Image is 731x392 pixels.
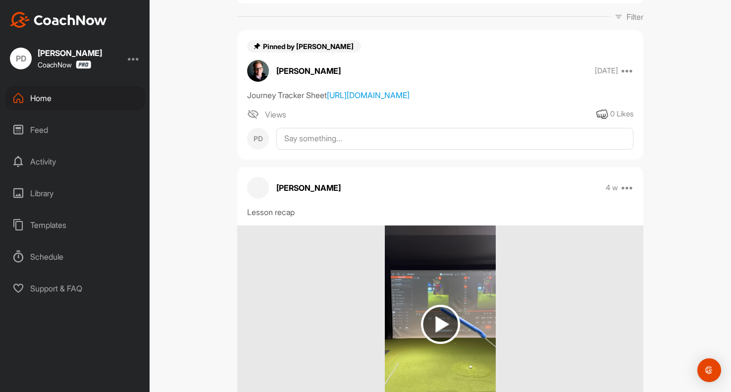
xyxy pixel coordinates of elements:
div: Schedule [5,244,145,269]
div: Open Intercom Messenger [697,358,721,382]
div: 0 Likes [610,109,633,120]
img: play [421,305,460,344]
div: Journey Tracker Sheet [247,89,633,101]
div: [PERSON_NAME] [38,49,102,57]
a: [URL][DOMAIN_NAME] [327,90,410,100]
p: 4 w [606,183,618,193]
img: pin [253,42,261,50]
div: Activity [5,149,145,174]
div: Support & FAQ [5,276,145,301]
img: icon [247,109,259,120]
p: Filter [627,11,643,23]
div: PD [10,48,32,69]
span: Pinned by [PERSON_NAME] [263,42,355,51]
div: Home [5,86,145,111]
div: CoachNow [38,60,91,69]
p: [PERSON_NAME] [276,65,341,77]
div: Lesson recap [247,206,633,218]
p: [DATE] [595,66,618,76]
p: [PERSON_NAME] [276,182,341,194]
img: avatar [247,60,269,82]
div: Feed [5,117,145,142]
img: CoachNow [10,12,107,28]
div: Library [5,181,145,206]
img: CoachNow Pro [76,60,91,69]
span: Views [265,109,286,120]
div: PD [247,128,269,150]
div: Templates [5,213,145,237]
